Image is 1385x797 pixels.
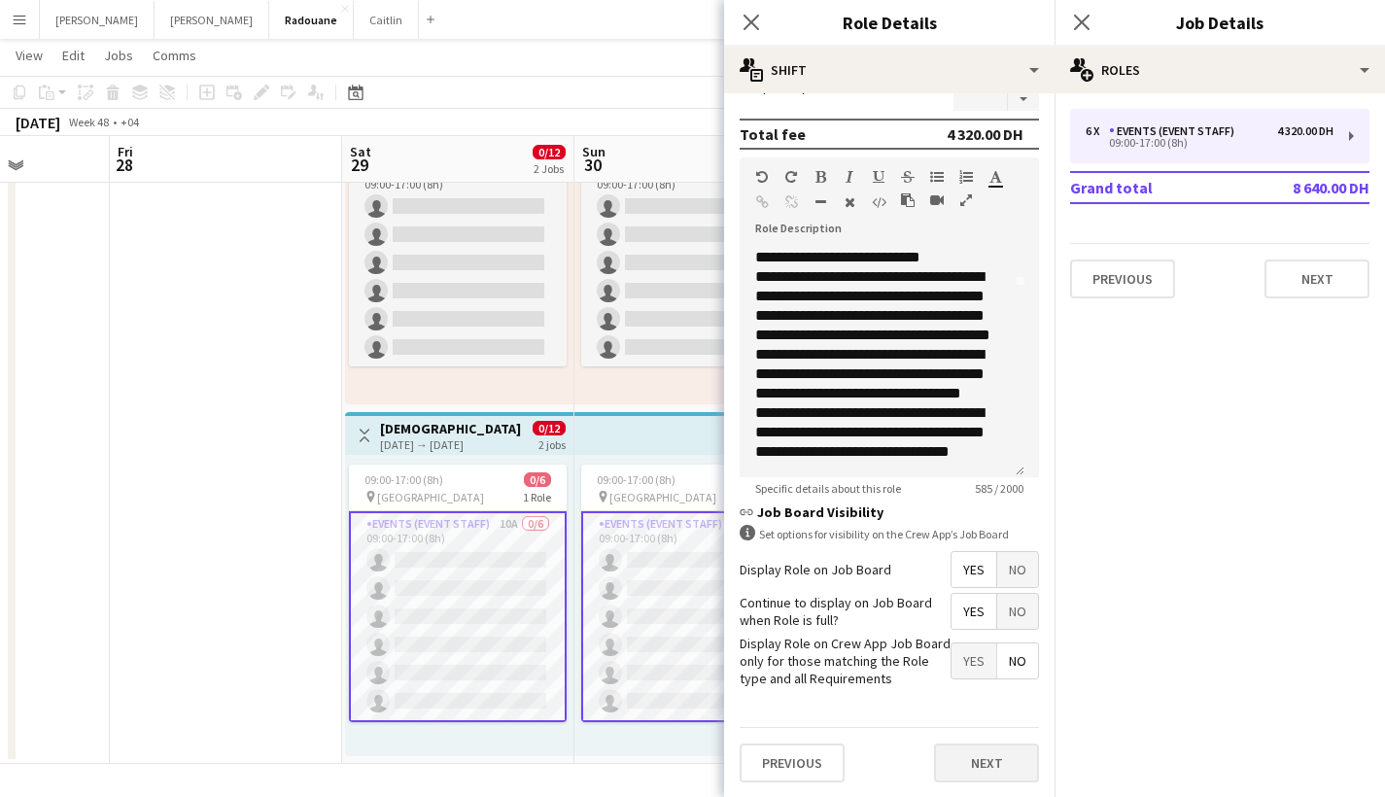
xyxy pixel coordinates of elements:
span: Edit [62,47,85,64]
a: Edit [54,43,92,68]
button: Fullscreen [959,192,973,208]
div: Roles [1055,47,1385,93]
span: 09:00-17:00 (8h) [364,472,443,487]
span: [GEOGRAPHIC_DATA] [377,490,484,504]
span: Yes [952,643,996,678]
div: Total fee [740,124,806,144]
a: Jobs [96,43,141,68]
div: [DATE] → [DATE] [380,437,525,452]
button: Previous [1070,260,1175,298]
span: Yes [952,594,996,629]
button: Bold [814,169,827,185]
button: Caitlin [354,1,419,39]
button: Text Color [988,169,1002,185]
button: Radouane [269,1,354,39]
app-job-card: 09:00-17:00 (8h)0/6 [GEOGRAPHIC_DATA], [GEOGRAPHIC_DATA]1 RoleEvents (Event Staff)20A0/609:00-17:... [581,113,799,366]
div: 6 x [1086,124,1109,138]
span: 0/6 [524,472,551,487]
span: Specific details about this role [740,481,917,496]
label: Display Role on Crew App Job Board only for those matching the Role type and all Requirements [740,635,951,688]
span: 0/12 [533,421,566,435]
span: Fri [118,143,133,160]
button: Undo [755,169,769,185]
h3: Job Details [1055,10,1385,35]
span: No [997,552,1038,587]
button: Previous [740,744,845,782]
div: Events (Event Staff) [1109,124,1242,138]
app-card-role: Events (Event Staff)10A0/609:00-17:00 (8h) [581,511,799,722]
app-card-role: Events (Event Staff)10A0/609:00-17:00 (8h) [349,511,567,722]
button: Ordered List [959,169,973,185]
h3: Job Board Visibility [740,503,1039,521]
button: Decrease [1008,87,1039,112]
div: 09:00-17:00 (8h) [1086,138,1333,148]
button: HTML Code [872,194,885,210]
button: Underline [872,169,885,185]
button: Insert video [930,192,944,208]
span: Sat [350,143,371,160]
div: +04 [121,115,139,129]
span: [GEOGRAPHIC_DATA] [609,490,716,504]
span: View [16,47,43,64]
app-job-card: 09:00-17:00 (8h)0/6 [GEOGRAPHIC_DATA], [GEOGRAPHIC_DATA]1 RoleEvents (Event Staff)20A0/609:00-17:... [349,113,567,366]
button: [PERSON_NAME] [155,1,269,39]
span: 585 / 2000 [959,481,1039,496]
label: Display Role on Job Board [740,561,891,578]
a: View [8,43,51,68]
app-job-card: 09:00-17:00 (8h)0/6 [GEOGRAPHIC_DATA]1 RoleEvents (Event Staff)10A0/609:00-17:00 (8h) [581,465,799,722]
span: 1 Role [523,490,551,504]
span: Week 48 [64,115,113,129]
div: [DATE] [16,113,60,132]
span: 30 [579,154,606,176]
button: Unordered List [930,169,944,185]
button: Redo [784,169,798,185]
div: 2 jobs [538,435,566,452]
button: Next [1264,260,1369,298]
div: Set options for visibility on the Crew App’s Job Board [740,525,1039,543]
span: 09:00-17:00 (8h) [597,472,675,487]
td: 8 640.00 DH [1247,172,1369,203]
label: Continue to display on Job Board when Role is full? [740,594,951,629]
div: 4 320.00 DH [947,124,1023,144]
button: Clear Formatting [843,194,856,210]
a: Comms [145,43,204,68]
button: Strikethrough [901,169,915,185]
app-job-card: 09:00-17:00 (8h)0/6 [GEOGRAPHIC_DATA]1 RoleEvents (Event Staff)10A0/609:00-17:00 (8h) [349,465,567,722]
span: Yes [952,552,996,587]
button: Paste as plain text [901,192,915,208]
div: 2 Jobs [534,161,565,176]
td: Grand total [1070,172,1247,203]
app-card-role: Events (Event Staff)20A0/609:00-17:00 (8h) [581,159,799,366]
span: No [997,594,1038,629]
app-card-role: Events (Event Staff)20A0/609:00-17:00 (8h) [349,159,567,366]
h3: [DEMOGRAPHIC_DATA] ROLE | Sail GP | Giant Flags [380,420,525,437]
span: Comms [153,47,196,64]
button: [PERSON_NAME] [40,1,155,39]
h3: Role Details [724,10,1055,35]
span: Jobs [104,47,133,64]
button: Next [934,744,1039,782]
button: Italic [843,169,856,185]
span: 29 [347,154,371,176]
span: 0/12 [533,145,566,159]
span: Sun [582,143,606,160]
span: No [997,643,1038,678]
div: Shift [724,47,1055,93]
div: 4 320.00 DH [1277,124,1333,138]
button: Horizontal Line [814,194,827,210]
span: 28 [115,154,133,176]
